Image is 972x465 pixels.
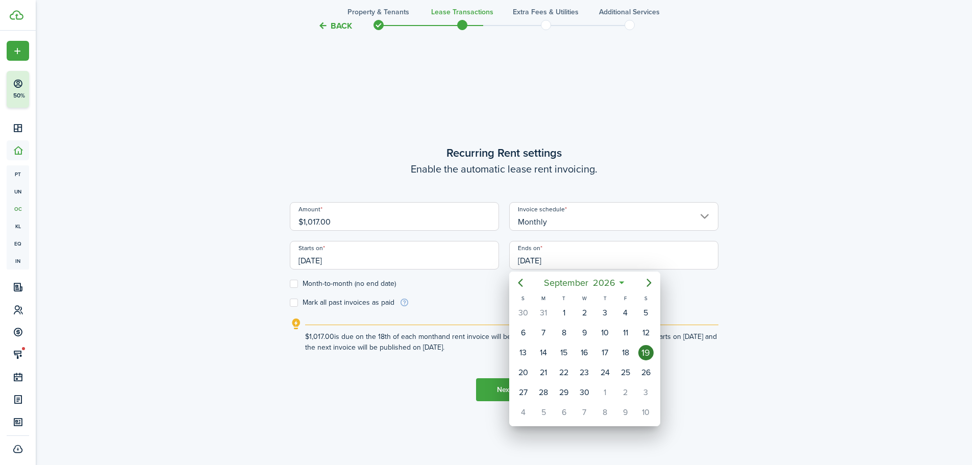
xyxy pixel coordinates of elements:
[556,365,571,380] div: Tuesday, September 22, 2026
[617,405,633,420] div: Friday, October 9, 2026
[513,294,533,303] div: S
[510,273,531,293] mbsc-button: Previous page
[577,325,592,340] div: Wednesday, September 9, 2026
[536,405,551,420] div: Monday, October 5, 2026
[638,305,653,321] div: Saturday, September 5, 2026
[556,385,571,400] div: Tuesday, September 29, 2026
[617,305,633,321] div: Friday, September 4, 2026
[515,345,531,360] div: Sunday, September 13, 2026
[556,405,571,420] div: Tuesday, October 6, 2026
[638,405,653,420] div: Saturday, October 10, 2026
[577,345,592,360] div: Wednesday, September 16, 2026
[515,385,531,400] div: Sunday, September 27, 2026
[577,385,592,400] div: Wednesday, September 30, 2026
[536,385,551,400] div: Monday, September 28, 2026
[515,325,531,340] div: Sunday, September 6, 2026
[638,325,653,340] div: Saturday, September 12, 2026
[577,405,592,420] div: Wednesday, October 7, 2026
[554,294,574,303] div: T
[577,305,592,321] div: Wednesday, September 2, 2026
[556,345,571,360] div: Tuesday, September 15, 2026
[536,325,551,340] div: Monday, September 7, 2026
[639,273,659,293] mbsc-button: Next page
[597,365,612,380] div: Thursday, September 24, 2026
[617,325,633,340] div: Friday, September 11, 2026
[577,365,592,380] div: Wednesday, September 23, 2026
[615,294,635,303] div: F
[638,365,653,380] div: Saturday, September 26, 2026
[556,305,571,321] div: Tuesday, September 1, 2026
[638,385,653,400] div: Saturday, October 3, 2026
[617,365,633,380] div: Friday, September 25, 2026
[638,345,653,360] div: Saturday, September 19, 2026
[574,294,594,303] div: W
[635,294,656,303] div: S
[597,325,612,340] div: Thursday, September 10, 2026
[556,325,571,340] div: Tuesday, September 8, 2026
[597,405,612,420] div: Thursday, October 8, 2026
[617,345,633,360] div: Friday, September 18, 2026
[597,385,612,400] div: Thursday, October 1, 2026
[515,305,531,321] div: Sunday, August 30, 2026
[515,365,531,380] div: Sunday, September 20, 2026
[536,365,551,380] div: Monday, September 21, 2026
[537,274,621,292] mbsc-button: September2026
[594,294,615,303] div: T
[515,405,531,420] div: Sunday, October 4, 2026
[533,294,554,303] div: M
[590,274,617,292] span: 2026
[541,274,590,292] span: September
[536,305,551,321] div: Monday, August 31, 2026
[597,305,612,321] div: Thursday, September 3, 2026
[597,345,612,360] div: Thursday, September 17, 2026
[617,385,633,400] div: Friday, October 2, 2026
[536,345,551,360] div: Monday, September 14, 2026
